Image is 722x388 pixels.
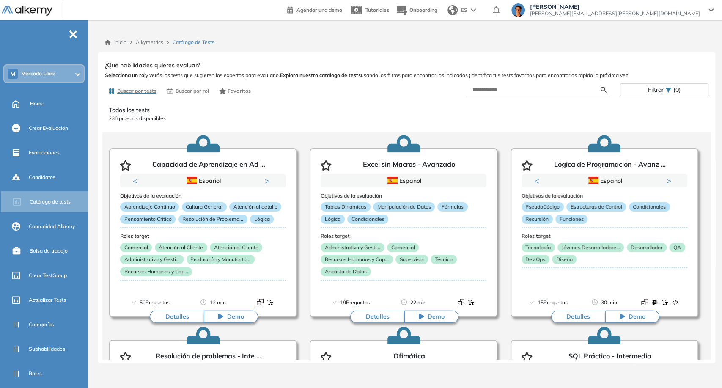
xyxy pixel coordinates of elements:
button: Buscar por tests [105,84,160,98]
button: Demo [204,310,258,323]
span: ¿Qué habilidades quieres evaluar? [105,61,200,70]
img: Format test logo [257,299,264,305]
p: 236 pruebas disponibles [109,115,705,122]
p: Funciones [555,215,587,224]
p: Técnico [431,255,456,264]
button: Buscar por rol [163,84,212,98]
div: Español [552,176,657,185]
p: Dev Ops [522,255,549,264]
img: Format test logo [641,299,648,305]
p: Ofimática [393,352,425,362]
p: Lógica [250,215,274,224]
span: Crear TestGroup [29,272,67,279]
span: Evaluaciones [29,149,60,157]
p: Recursos Humanos y Cap... [321,255,393,264]
span: Catálogo de Tests [173,39,214,46]
button: Next [666,176,675,185]
p: Excel sin Macros - Avanzado [363,160,455,171]
p: Supervisor [395,255,428,264]
img: Format test logo [468,299,475,305]
p: Administrativo y Gesti... [321,243,384,252]
img: Logo [2,6,52,16]
div: Español [351,176,456,185]
a: Inicio [105,39,126,46]
span: [PERSON_NAME][EMAIL_ADDRESS][PERSON_NAME][DOMAIN_NAME] [530,10,700,17]
p: Administrativo y Gesti... [120,255,184,264]
span: Buscar por rol [176,87,209,95]
img: Format test logo [662,299,668,305]
p: Recursión [522,215,553,224]
button: Previous [133,176,141,185]
span: 30 min [601,298,617,307]
p: Pensamiento Crítico [120,215,176,224]
img: Format test logo [267,299,274,305]
span: 50 Preguntas [140,298,170,307]
h3: Roles target [522,233,687,239]
img: arrow [471,8,476,12]
button: Next [265,176,273,185]
span: Filtrar [648,84,663,96]
p: Producción y Manufactu... [187,255,255,264]
b: Selecciona un rol [105,72,145,78]
h3: Roles target [321,233,486,239]
p: Comercial [387,243,419,252]
span: Candidatos [29,173,55,181]
a: Agendar una demo [287,4,342,14]
button: Detalles [150,310,204,323]
span: Crear Evaluación [29,124,68,132]
span: Agendar una demo [296,7,342,13]
span: Categorías [29,321,54,328]
span: M [10,70,15,77]
p: Cultura General [182,202,227,212]
p: Condicionales [629,202,670,212]
span: (0) [673,84,681,96]
button: Detalles [350,310,404,323]
p: Jóvenes Desarrolladore... [557,243,624,252]
span: Actualizar Tests [29,296,66,304]
img: ESP [387,177,398,184]
span: Home [30,100,44,107]
p: Desarrollador [627,243,667,252]
p: Resolución de Problema... [178,215,247,224]
span: [PERSON_NAME] [530,3,700,10]
span: Comunidad Alkemy [29,223,75,230]
button: Favoritos [216,84,254,98]
span: Roles [29,370,42,377]
p: PseudoCódigo [522,202,564,212]
p: Aprendizaje Continuo [120,202,179,212]
p: Lógica de Programación - Avanz ... [554,160,666,171]
button: Onboarding [396,1,437,19]
span: 15 Preguntas [537,298,567,307]
button: 1 [594,187,604,189]
button: Demo [404,310,458,323]
span: Demo [227,312,244,321]
p: Tecnología [522,243,555,252]
img: Format test logo [458,299,464,305]
p: Estructuras de Control [566,202,626,212]
span: Alkymetrics [136,39,163,45]
p: Tablas Dinámicas [321,202,370,212]
p: Lógica [321,215,344,224]
p: Analista de Datos [321,267,371,276]
p: Atención al detalle [229,202,281,212]
button: Detalles [551,310,605,323]
p: Todos los tests [109,106,705,115]
button: 2 [608,187,615,189]
p: Diseño [552,255,577,264]
span: Bolsa de trabajo [30,247,68,255]
b: Explora nuestro catálogo de tests [280,72,361,78]
span: Buscar por tests [117,87,156,95]
span: Mercado Libre [21,70,55,77]
img: ESP [187,177,197,184]
p: QA [669,243,685,252]
button: 1 [193,187,203,189]
p: Condicionales [347,215,388,224]
button: Demo [605,310,659,323]
span: Catálogo de tests [30,198,71,206]
span: ES [461,6,467,14]
h3: Objetivos de la evaluación [321,193,486,199]
span: Subhabilidades [29,345,65,353]
p: Manipulación de Datos [373,202,435,212]
span: Demo [629,312,645,321]
div: Español [150,176,256,185]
